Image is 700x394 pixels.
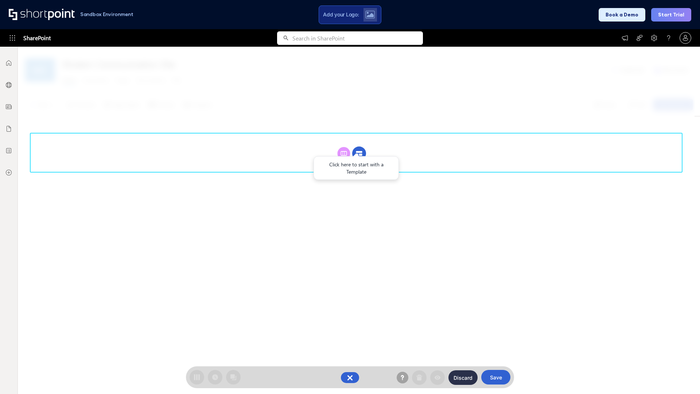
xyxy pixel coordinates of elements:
span: Add your Logo: [323,11,359,18]
span: SharePoint [23,29,51,47]
button: Book a Demo [599,8,645,22]
input: Search in SharePoint [292,31,423,45]
button: Discard [448,370,478,385]
h1: Sandbox Environment [80,12,133,16]
img: Upload logo [365,11,375,19]
button: Start Trial [651,8,691,22]
button: Save [481,370,510,385]
iframe: Chat Widget [664,359,700,394]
